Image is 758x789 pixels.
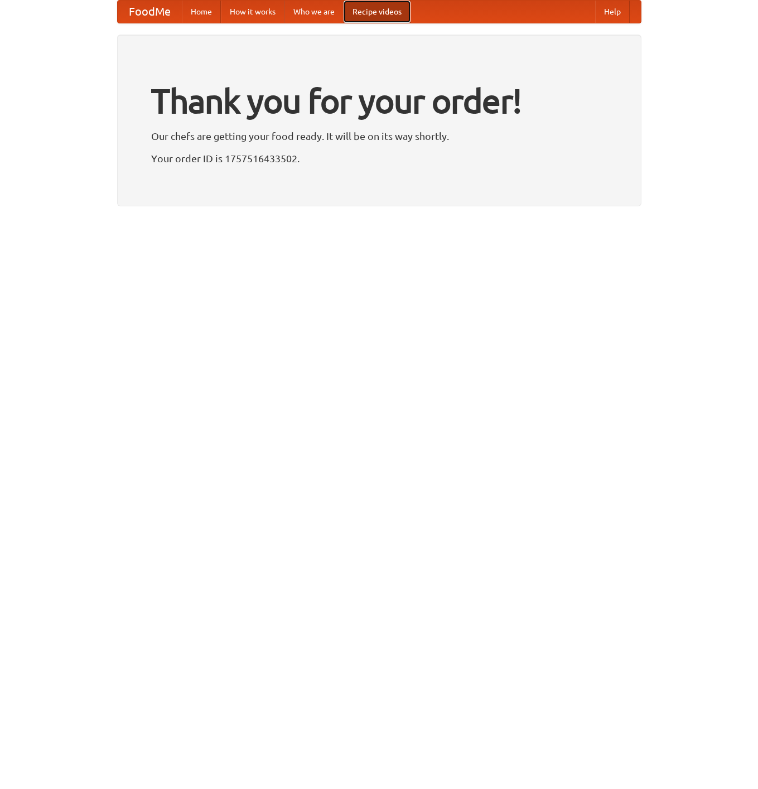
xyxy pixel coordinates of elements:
[284,1,344,23] a: Who we are
[118,1,182,23] a: FoodMe
[182,1,221,23] a: Home
[221,1,284,23] a: How it works
[151,150,607,167] p: Your order ID is 1757516433502.
[595,1,630,23] a: Help
[344,1,411,23] a: Recipe videos
[151,128,607,144] p: Our chefs are getting your food ready. It will be on its way shortly.
[151,74,607,128] h1: Thank you for your order!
